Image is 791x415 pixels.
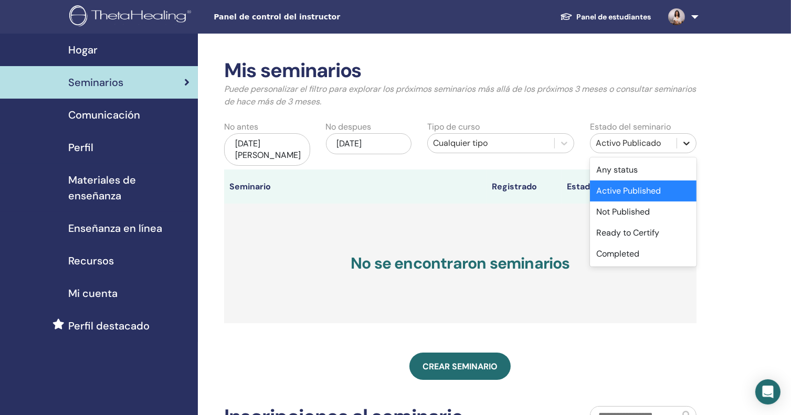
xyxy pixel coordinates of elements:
[224,121,258,132] font: No antes
[590,159,697,180] div: Any status
[552,7,660,27] a: Panel de estudiantes
[69,5,195,29] img: logo.png
[492,181,537,192] font: Registrado
[68,254,114,268] font: Recursos
[68,141,93,154] font: Perfil
[68,43,98,57] font: Hogar
[596,137,661,148] font: Activo Publicado
[577,12,651,22] font: Panel de estudiantes
[590,121,671,132] font: Estado del seminario
[224,83,696,107] font: Puede personalizar el filtro para explorar los próximos seminarios más allá de los próximos 3 mes...
[590,201,697,222] div: Not Published
[235,138,301,161] font: [DATE][PERSON_NAME]
[337,138,362,149] font: [DATE]
[423,361,498,372] font: Crear seminario
[326,121,372,132] font: No despues
[755,379,781,405] div: Abrir Intercom Messenger
[68,76,123,89] font: Seminarios
[224,57,362,83] font: Mis seminarios
[590,222,697,243] div: Ready to Certify
[590,180,697,201] div: Active Published
[560,12,573,21] img: graduation-cap-white.svg
[68,108,140,122] font: Comunicación
[409,353,511,380] a: Crear seminario
[68,221,162,235] font: Enseñanza en línea
[590,243,697,264] div: Completed
[68,319,150,333] font: Perfil destacado
[433,137,488,148] font: Cualquier tipo
[229,181,271,192] font: Seminario
[68,286,118,300] font: Mi cuenta
[668,8,685,25] img: default.jpg
[68,173,136,203] font: Materiales de enseñanza
[427,121,480,132] font: Tipo de curso
[214,13,340,21] font: Panel de control del instructor
[567,181,595,192] font: Estado
[351,253,570,273] font: No se encontraron seminarios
